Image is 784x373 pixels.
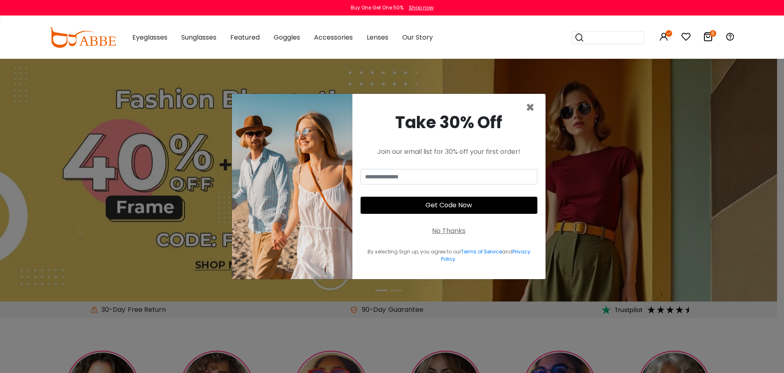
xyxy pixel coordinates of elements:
[405,4,434,11] a: Shop now
[361,248,537,263] div: By selecting Sign up, you agree to our and .
[461,248,502,255] a: Terms of Service
[274,33,300,42] span: Goggles
[367,33,388,42] span: Lenses
[230,33,260,42] span: Featured
[361,110,537,135] div: Take 30% Off
[710,30,716,37] i: 6
[361,197,537,214] button: Get Code Now
[526,100,535,115] button: Close
[703,33,713,43] a: 6
[432,226,465,236] div: No Thanks
[441,248,530,262] a: Privacy Policy
[181,33,216,42] span: Sunglasses
[132,33,167,42] span: Eyeglasses
[314,33,353,42] span: Accessories
[526,97,535,118] span: ×
[402,33,433,42] span: Our Story
[49,27,116,48] img: abbeglasses.com
[351,4,403,11] div: Buy One Get One 50%
[409,4,434,11] div: Shop now
[361,147,537,157] div: Join our email list for 30% off your first order!
[232,94,352,279] img: welcome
